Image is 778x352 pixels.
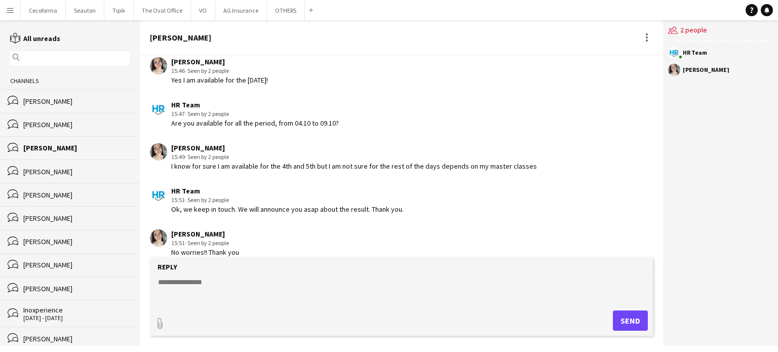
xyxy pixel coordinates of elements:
[104,1,134,20] button: Tipik
[158,262,177,271] label: Reply
[23,214,130,223] div: [PERSON_NAME]
[171,186,404,195] div: HR Team
[23,305,130,315] div: Inoxperience
[683,50,707,56] div: HR Team
[21,1,66,20] button: Cecoforma
[185,110,229,118] span: · Seen by 2 people
[10,34,60,43] a: All unreads
[185,153,229,161] span: · Seen by 2 people
[171,205,404,214] div: Ok, we keep in touch. We will announce you asap about the result. Thank you.
[171,66,268,75] div: 15:46
[134,1,191,20] button: The Oval Office
[613,310,648,331] button: Send
[171,75,268,85] div: Yes I am available for the [DATE]!
[23,237,130,246] div: [PERSON_NAME]
[267,1,305,20] button: OTHERS
[23,334,130,343] div: [PERSON_NAME]
[23,143,130,152] div: [PERSON_NAME]
[171,152,537,162] div: 15:49
[215,1,267,20] button: AG Insurance
[171,100,339,109] div: HR Team
[171,57,268,66] div: [PERSON_NAME]
[171,162,537,171] div: I know for sure I am available for the 4th and 5th but I am not sure for the rest of the days dep...
[185,196,229,204] span: · Seen by 2 people
[23,315,130,322] div: [DATE] - [DATE]
[185,239,229,247] span: · Seen by 2 people
[23,190,130,200] div: [PERSON_NAME]
[185,67,229,74] span: · Seen by 2 people
[23,260,130,269] div: [PERSON_NAME]
[23,97,130,106] div: [PERSON_NAME]
[23,167,130,176] div: [PERSON_NAME]
[191,1,215,20] button: VO
[171,248,239,257] div: No worries!! Thank you
[171,119,339,128] div: Are you available for all the period, from 04.10 to 09.10?
[150,33,211,42] div: [PERSON_NAME]
[171,239,239,248] div: 15:51
[171,143,537,152] div: [PERSON_NAME]
[23,120,130,129] div: [PERSON_NAME]
[171,195,404,205] div: 15:51
[683,67,729,73] div: [PERSON_NAME]
[171,109,339,119] div: 15:47
[23,284,130,293] div: [PERSON_NAME]
[668,20,773,42] div: 2 people
[66,1,104,20] button: Seauton
[171,229,239,239] div: [PERSON_NAME]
